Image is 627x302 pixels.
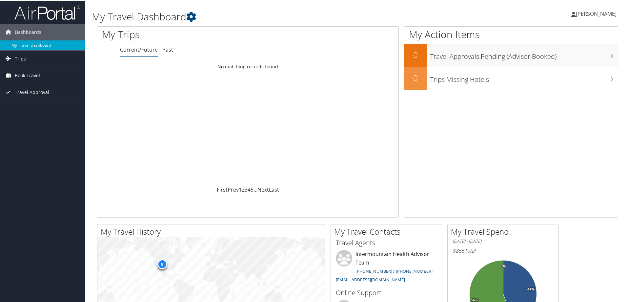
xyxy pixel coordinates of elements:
[253,185,257,193] span: …
[355,267,433,273] a: [PHONE_NUMBER] / [PHONE_NUMBER]
[453,246,554,254] h6: Total
[453,238,554,244] h6: [DATE] - [DATE]
[527,287,535,291] tspan: 44%
[336,238,437,247] h3: Travel Agents
[451,225,558,237] h2: My Travel Spend
[430,71,618,83] h3: Trips Missing Hotels
[430,48,618,60] h3: Travel Approvals Pending (Advisor Booked)
[453,246,464,254] span: $855
[15,50,26,66] span: Trips
[157,259,167,268] div: 9
[404,43,618,66] a: 0Travel Approvals Pending (Advisor Booked)
[92,9,446,23] h1: My Travel Dashboard
[404,66,618,89] a: 0Trips Missing Hotels
[471,298,478,302] tspan: 56%
[245,185,248,193] a: 3
[404,27,618,41] h1: My Action Items
[336,276,405,282] a: [EMAIL_ADDRESS][DOMAIN_NAME]
[500,264,506,267] tspan: 0%
[242,185,245,193] a: 2
[228,185,239,193] a: Prev
[257,185,269,193] a: Next
[102,27,268,41] h1: My Trips
[15,83,49,100] span: Travel Approval
[101,225,325,237] h2: My Travel History
[15,23,41,40] span: Dashboards
[334,225,442,237] h2: My Travel Contacts
[15,67,40,83] span: Book Travel
[404,49,427,60] h2: 0
[336,288,437,297] h3: Online Support
[404,72,427,83] h2: 0
[239,185,242,193] a: 1
[97,60,398,72] td: No matching records found
[14,4,80,20] img: airportal-logo.png
[248,185,251,193] a: 4
[269,185,279,193] a: Last
[217,185,228,193] a: First
[120,45,158,53] a: Current/Future
[571,3,623,23] a: [PERSON_NAME]
[162,45,173,53] a: Past
[576,10,617,17] span: [PERSON_NAME]
[333,249,440,285] li: Intermountain Health Advisor Team
[251,185,253,193] a: 5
